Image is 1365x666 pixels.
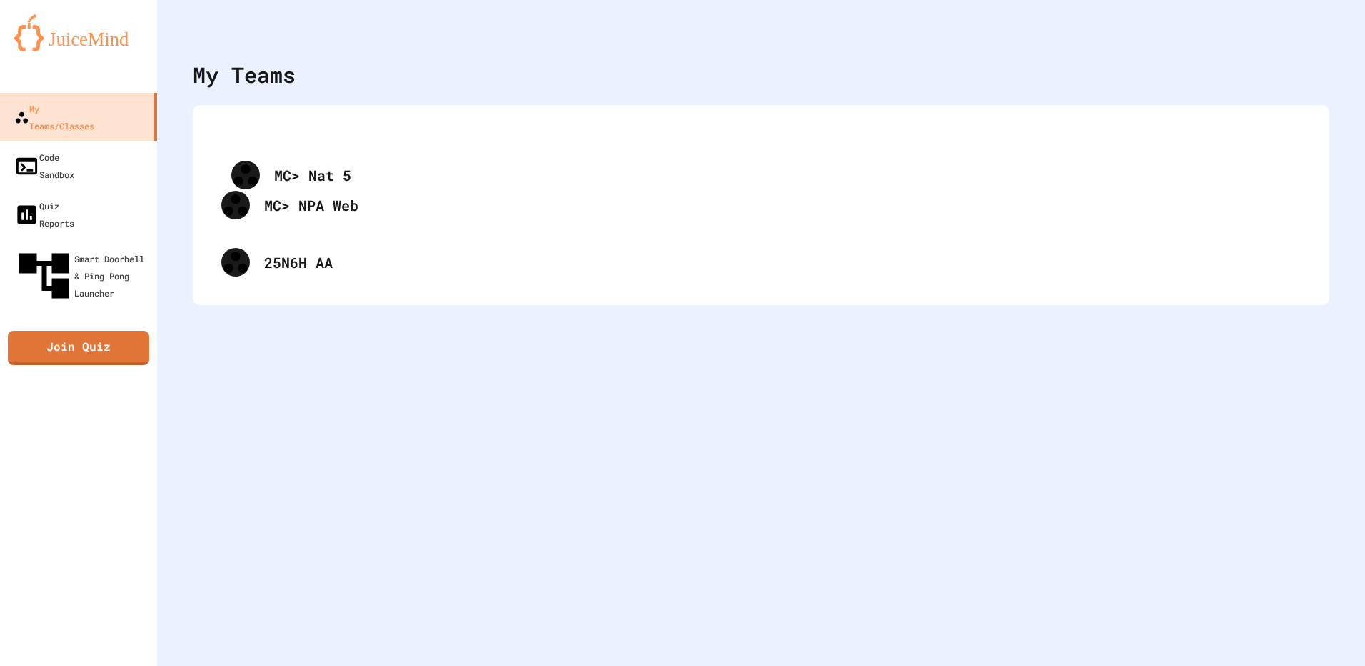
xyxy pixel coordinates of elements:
div: Smart Doorbell & Ping Pong Launcher [14,246,151,306]
div: Code Sandbox [14,149,74,183]
div: My Teams/Classes [14,100,94,134]
div: My Teams [193,59,296,91]
a: Join Quiz [8,331,149,365]
img: logo-orange.svg [14,14,143,51]
div: Quiz Reports [14,197,74,232]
